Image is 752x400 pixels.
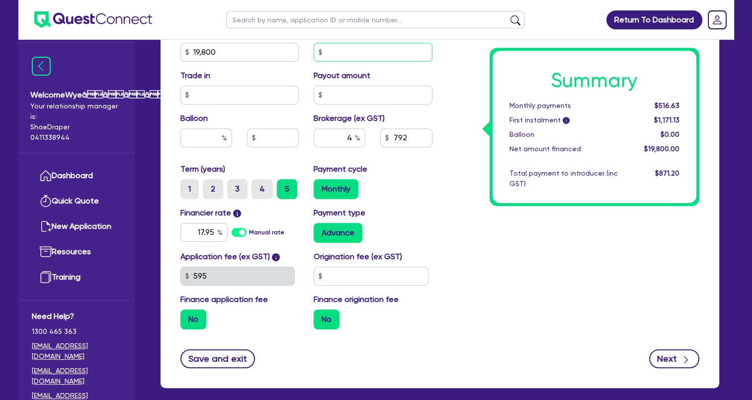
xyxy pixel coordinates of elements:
button: Save and exit [180,349,255,368]
label: Finance application fee [180,294,268,305]
span: i [233,209,241,217]
label: 1 [180,179,199,199]
span: $19,800.00 [644,145,679,153]
label: Financier rate [180,207,242,219]
label: 5 [277,179,297,199]
img: resources [40,246,52,258]
label: No [314,309,339,329]
label: Balloon [180,112,208,124]
a: Resources [32,239,122,265]
label: Manual rate [249,228,284,237]
label: Monthly [314,179,358,199]
label: Payment cycle [314,163,367,175]
label: 4 [251,179,273,199]
div: Monthly payments [502,100,625,111]
div: Total payment to introducer (inc GST) [502,168,625,189]
a: New Application [32,214,122,239]
label: No [180,309,206,329]
h1: Summary [509,69,679,93]
img: quest-connect-logo-blue [34,11,152,28]
div: First instalment [502,115,625,125]
img: quick-quote [40,195,52,207]
label: Term (years) [180,163,225,175]
label: Origination fee (ex GST) [314,251,402,263]
label: Payment type [314,207,365,219]
label: Finance origination fee [314,294,399,305]
label: 2 [203,179,223,199]
a: [EMAIL_ADDRESS][DOMAIN_NAME] [32,341,122,362]
div: Net amount financed [502,144,625,154]
span: Need Help? [32,310,122,322]
label: Advance [314,223,362,243]
a: Training [32,265,122,290]
span: 1300 465 363 [32,326,122,337]
span: Welcome Wyeââââ [30,89,123,101]
span: $0.00 [660,130,679,138]
button: Next [649,349,699,368]
span: $1,171.13 [654,116,679,124]
img: icon-menu-close [32,57,51,76]
span: i [272,253,280,261]
span: $871.20 [655,169,679,177]
label: Payout amount [314,70,370,82]
label: Trade in [180,70,210,82]
img: training [40,271,52,283]
a: Dropdown toggle [704,7,730,33]
div: Balloon [502,129,625,140]
label: Brokerage (ex GST) [314,112,385,124]
label: Application fee (ex GST) [180,251,270,263]
span: i [563,117,570,124]
input: Search by name, application ID or mobile number... [226,11,524,28]
span: Your relationship manager is: Shae Draper 0411338944 [30,101,123,143]
a: Quick Quote [32,189,122,214]
a: [EMAIL_ADDRESS][DOMAIN_NAME] [32,366,122,387]
img: new-application [40,220,52,232]
a: Dashboard [32,163,122,189]
label: 3 [227,179,248,199]
a: Return To Dashboard [606,10,702,29]
span: $516.63 [654,101,679,109]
